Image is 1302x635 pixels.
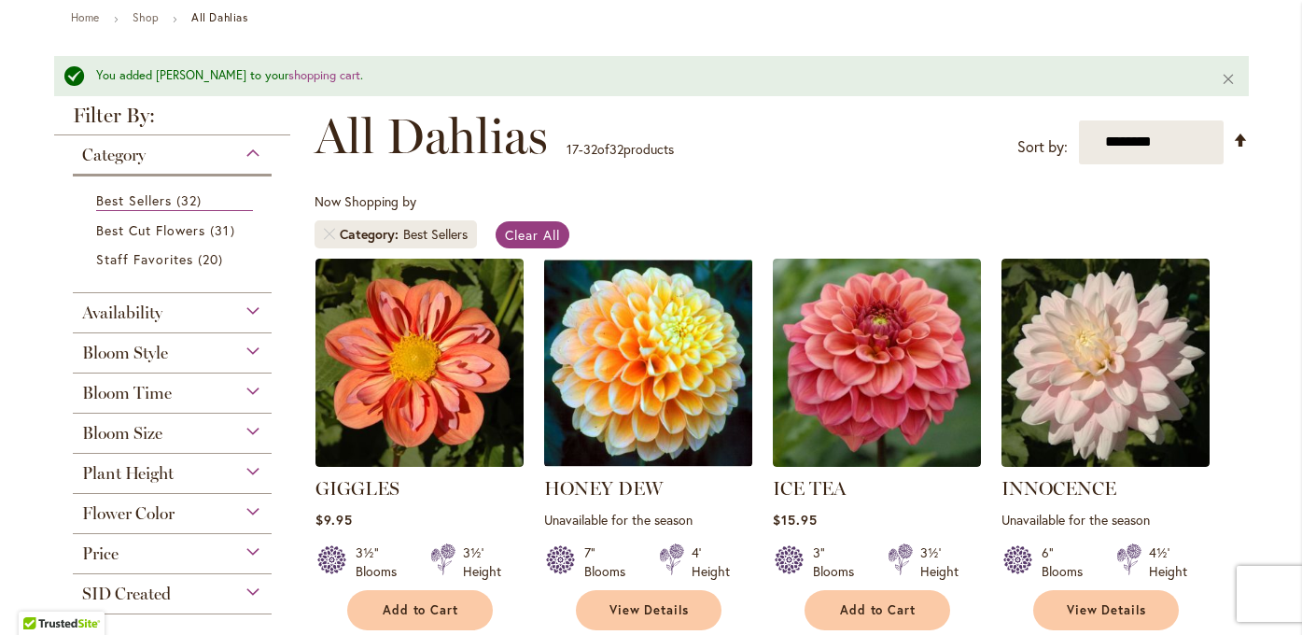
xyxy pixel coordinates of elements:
label: Sort by: [1017,130,1068,164]
p: Unavailable for the season [1001,511,1210,529]
div: 3½" Blooms [356,543,408,581]
div: 6" Blooms [1042,543,1094,581]
strong: All Dahlias [191,10,248,24]
span: Plant Height [82,463,174,484]
a: Staff Favorites [96,249,254,269]
a: Best Cut Flowers [96,220,254,240]
span: Staff Favorites [96,250,194,268]
span: 32 [609,140,623,158]
span: 17 [567,140,579,158]
div: 3" Blooms [813,543,865,581]
span: Flower Color [82,503,175,524]
div: 7" Blooms [584,543,637,581]
span: Availability [82,303,162,323]
a: INNOCENCE [1001,453,1210,471]
span: Bloom Style [82,343,168,363]
a: GIGGLES [315,477,399,500]
strong: Filter By: [54,106,291,135]
div: 4½' Height [1149,543,1187,581]
span: All Dahlias [315,108,548,164]
span: $15.95 [773,511,818,529]
a: Honey Dew [544,453,752,471]
button: Add to Cart [805,590,950,630]
span: Price [82,543,119,564]
a: View Details [1033,590,1179,630]
div: You added [PERSON_NAME] to your . [96,67,1193,85]
a: INNOCENCE [1001,477,1116,500]
span: Best Cut Flowers [96,221,206,239]
a: ICE TEA [773,477,847,500]
a: View Details [576,590,721,630]
span: Category [82,145,146,165]
iframe: Launch Accessibility Center [14,569,66,621]
div: 3½' Height [920,543,959,581]
img: ICE TEA [773,259,981,467]
div: Best Sellers [403,225,468,244]
p: - of products [567,134,674,164]
a: Clear All [496,221,569,248]
p: Unavailable for the season [544,511,752,529]
span: Now Shopping by [315,192,416,210]
span: View Details [1067,602,1147,618]
img: GIGGLES [315,259,524,467]
span: Add to Cart [840,602,917,618]
span: 32 [176,190,206,210]
span: $9.95 [315,511,353,529]
a: Best Sellers [96,190,254,211]
div: 3½' Height [463,543,501,581]
span: 20 [198,249,228,269]
span: Add to Cart [383,602,459,618]
a: Remove Category Best Sellers [324,229,335,240]
a: shopping cart [288,67,360,83]
img: INNOCENCE [1001,259,1210,467]
div: 4' Height [692,543,730,581]
button: Add to Cart [347,590,493,630]
a: HONEY DEW [544,477,663,500]
span: Bloom Size [82,423,162,444]
a: ICE TEA [773,453,981,471]
span: Best Sellers [96,191,173,209]
a: Home [71,10,100,24]
a: Shop [133,10,159,24]
span: Category [340,225,403,244]
span: View Details [609,602,690,618]
span: SID Created [82,584,171,604]
img: Honey Dew [544,259,752,467]
span: 32 [583,140,597,158]
span: Bloom Time [82,383,172,403]
span: 31 [210,220,239,240]
span: Clear All [505,226,560,244]
a: GIGGLES [315,453,524,471]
